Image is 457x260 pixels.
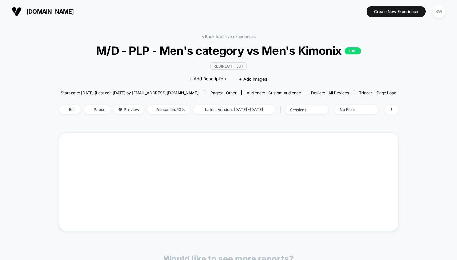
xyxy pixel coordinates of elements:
button: [DOMAIN_NAME] [10,6,76,17]
div: Audience: [247,90,301,95]
img: Visually logo [12,7,22,16]
span: M/D - PLP - Men's category vs Men's Kimonix [76,44,381,57]
div: sessions [290,107,316,112]
span: Device: [306,90,354,95]
span: Start date: [DATE] (Last edit [DATE] by [EMAIL_ADDRESS][DOMAIN_NAME]) [61,90,200,95]
p: LIVE [345,47,361,54]
span: Redirect Test [210,62,247,70]
span: Preview [113,105,144,114]
span: Page Load [377,90,396,95]
div: SW [433,5,445,18]
span: Allocation: 50% [147,105,190,114]
div: No Filter [340,107,366,112]
span: + Add Images [239,76,267,82]
span: [DOMAIN_NAME] [26,8,74,15]
button: SW [431,5,447,18]
span: Custom Audience [268,90,301,95]
span: Pause [84,105,110,114]
span: Edit [59,105,81,114]
span: | [278,105,285,115]
div: Pages: [210,90,237,95]
span: Latest Version: [DATE] - [DATE] [193,105,275,114]
div: Trigger: [359,90,396,95]
a: < Back to all live experiences [202,34,256,39]
button: Create New Experience [367,6,426,17]
span: all devices [328,90,349,95]
span: + Add Description [189,76,226,82]
span: other [226,90,237,95]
